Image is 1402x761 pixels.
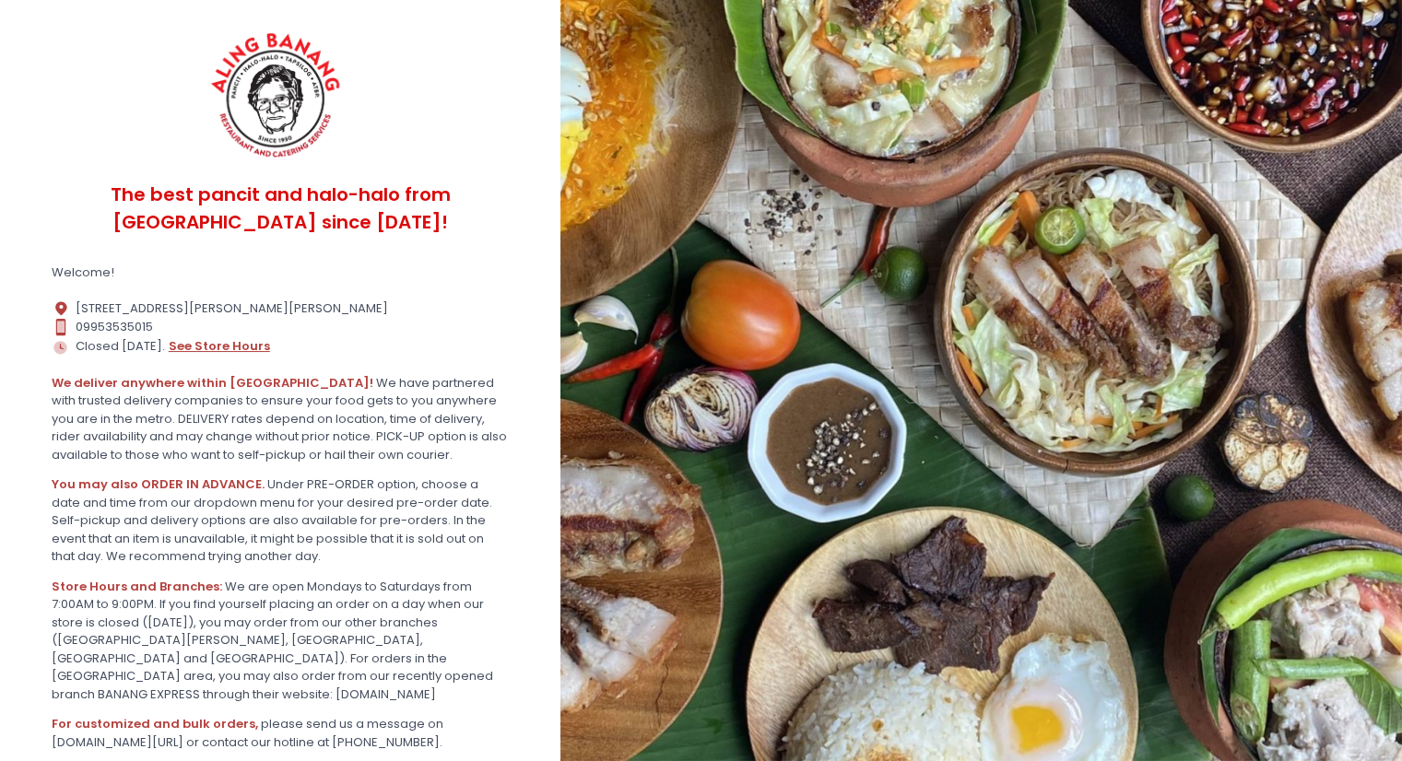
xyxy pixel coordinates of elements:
div: Under PRE-ORDER option, choose a date and time from our dropdown menu for your desired pre-order ... [52,475,509,566]
div: Welcome! [52,263,509,282]
div: please send us a message on [DOMAIN_NAME][URL] or contact our hotline at [PHONE_NUMBER]. [52,715,509,751]
div: 09953535015 [52,318,509,336]
div: The best pancit and halo-halo from [GEOGRAPHIC_DATA] since [DATE]! [52,166,509,252]
b: Store Hours and Branches: [52,578,222,595]
button: see store hours [168,336,271,357]
div: We have partnered with trusted delivery companies to ensure your food gets to you anywhere you ar... [52,374,509,464]
b: We deliver anywhere within [GEOGRAPHIC_DATA]! [52,374,373,392]
div: Closed [DATE]. [52,336,509,357]
div: We are open Mondays to Saturdays from 7:00AM to 9:00PM. If you find yourself placing an order on ... [52,578,509,704]
b: For customized and bulk orders, [52,715,258,732]
div: [STREET_ADDRESS][PERSON_NAME][PERSON_NAME] [52,299,509,318]
img: ALING BANANG [200,28,354,166]
b: You may also ORDER IN ADVANCE. [52,475,265,493]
